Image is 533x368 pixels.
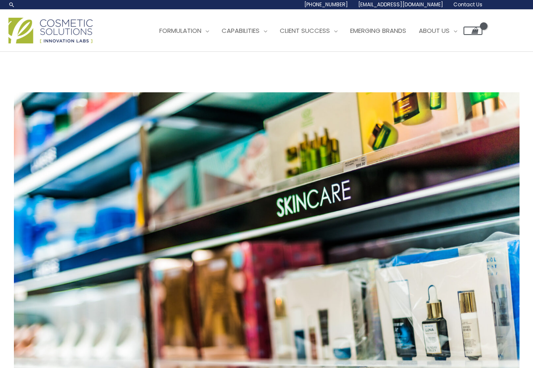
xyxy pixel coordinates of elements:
span: Emerging Brands [350,26,406,35]
a: Capabilities [215,18,273,43]
a: Client Success [273,18,344,43]
span: Capabilities [222,26,260,35]
a: View Shopping Cart, empty [463,27,482,35]
span: About Us [419,26,450,35]
span: Client Success [280,26,330,35]
nav: Site Navigation [147,18,482,43]
span: [PHONE_NUMBER] [304,1,348,8]
a: Formulation [153,18,215,43]
a: About Us [412,18,463,43]
a: Search icon link [8,1,15,8]
a: Emerging Brands [344,18,412,43]
span: Formulation [159,26,201,35]
span: Contact Us [453,1,482,8]
img: Cosmetic Solutions Logo [8,18,93,43]
span: [EMAIL_ADDRESS][DOMAIN_NAME] [358,1,443,8]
